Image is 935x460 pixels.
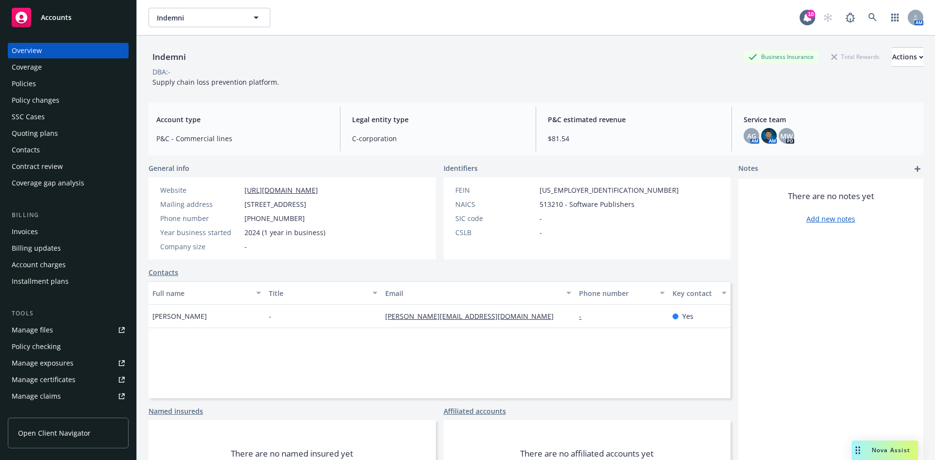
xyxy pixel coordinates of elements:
[455,185,536,195] div: FEIN
[8,372,129,387] a: Manage certificates
[160,213,241,223] div: Phone number
[160,227,241,238] div: Year business started
[149,406,203,416] a: Named insureds
[352,114,524,125] span: Legal entity type
[157,13,241,23] span: Indemni
[12,43,42,58] div: Overview
[152,67,170,77] div: DBA: -
[8,322,129,338] a: Manage files
[12,355,74,371] div: Manage exposures
[841,8,860,27] a: Report a Bug
[12,175,84,191] div: Coverage gap analysis
[12,257,66,273] div: Account charges
[548,114,720,125] span: P&C estimated revenue
[12,339,61,354] div: Policy checking
[12,405,57,421] div: Manage BORs
[8,126,129,141] a: Quoting plans
[12,274,69,289] div: Installment plans
[455,227,536,238] div: CSLB
[892,48,923,66] div: Actions
[8,240,129,256] a: Billing updates
[575,281,668,305] button: Phone number
[156,114,328,125] span: Account type
[12,109,45,125] div: SSC Cases
[8,159,129,174] a: Contract review
[352,133,524,144] span: C-corporation
[579,312,589,321] a: -
[12,388,61,404] div: Manage claims
[540,213,542,223] span: -
[8,224,129,239] a: Invoices
[385,288,561,298] div: Email
[8,388,129,404] a: Manage claims
[12,126,58,141] div: Quoting plans
[540,199,635,209] span: 513210 - Software Publishers
[41,14,72,21] span: Accounts
[8,210,129,220] div: Billing
[912,163,923,175] a: add
[149,267,178,277] a: Contacts
[269,288,367,298] div: Title
[265,281,381,305] button: Title
[8,339,129,354] a: Policy checking
[455,213,536,223] div: SIC code
[12,240,61,256] div: Billing updates
[682,311,693,321] span: Yes
[160,241,241,252] div: Company size
[744,114,916,125] span: Service team
[8,59,129,75] a: Coverage
[244,185,318,195] a: [URL][DOMAIN_NAME]
[12,76,36,92] div: Policies
[579,288,654,298] div: Phone number
[8,257,129,273] a: Account charges
[385,312,561,321] a: [PERSON_NAME][EMAIL_ADDRESS][DOMAIN_NAME]
[18,428,91,438] span: Open Client Navigator
[244,199,306,209] span: [STREET_ADDRESS]
[852,441,864,460] div: Drag to move
[540,185,679,195] span: [US_EMPLOYER_IDENTIFICATION_NUMBER]
[156,133,328,144] span: P&C - Commercial lines
[747,131,756,141] span: AG
[780,131,793,141] span: MW
[12,224,38,239] div: Invoices
[12,92,59,108] div: Policy changes
[269,311,271,321] span: -
[152,311,207,321] span: [PERSON_NAME]
[444,163,478,173] span: Identifiers
[8,175,129,191] a: Coverage gap analysis
[852,441,918,460] button: Nova Assist
[8,43,129,58] a: Overview
[244,241,247,252] span: -
[818,8,838,27] a: Start snowing
[8,4,129,31] a: Accounts
[669,281,730,305] button: Key contact
[444,406,506,416] a: Affiliated accounts
[520,448,654,460] span: There are no affiliated accounts yet
[8,274,129,289] a: Installment plans
[12,372,75,387] div: Manage certificates
[8,355,129,371] a: Manage exposures
[12,322,53,338] div: Manage files
[8,405,129,421] a: Manage BORs
[160,185,241,195] div: Website
[826,51,884,63] div: Total Rewards
[673,288,716,298] div: Key contact
[744,51,819,63] div: Business Insurance
[152,288,250,298] div: Full name
[12,59,42,75] div: Coverage
[160,199,241,209] div: Mailing address
[892,47,923,67] button: Actions
[244,227,325,238] span: 2024 (1 year in business)
[8,76,129,92] a: Policies
[455,199,536,209] div: NAICS
[8,92,129,108] a: Policy changes
[149,163,189,173] span: General info
[12,142,40,158] div: Contacts
[761,128,777,144] img: photo
[8,109,129,125] a: SSC Cases
[8,309,129,318] div: Tools
[231,448,353,460] span: There are no named insured yet
[149,281,265,305] button: Full name
[788,190,874,202] span: There are no notes yet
